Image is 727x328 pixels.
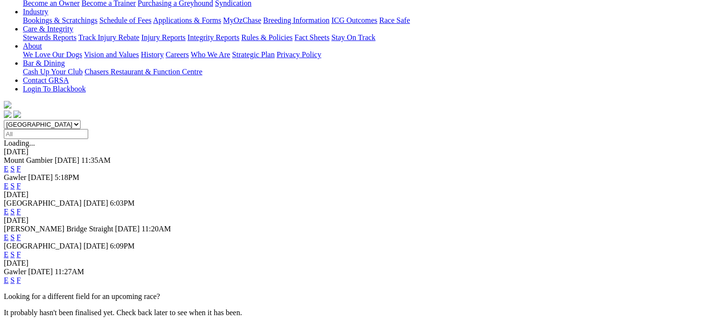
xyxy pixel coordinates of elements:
a: S [10,250,15,258]
div: Bar & Dining [23,68,723,76]
a: Stay On Track [331,33,375,41]
span: Gawler [4,173,26,181]
a: Schedule of Fees [99,16,151,24]
a: E [4,250,9,258]
a: Cash Up Your Club [23,68,82,76]
span: 6:03PM [110,199,135,207]
div: [DATE] [4,190,723,199]
a: Track Injury Rebate [78,33,139,41]
a: Who We Are [191,50,230,59]
a: F [17,208,21,216]
a: S [10,208,15,216]
a: Privacy Policy [276,50,321,59]
a: E [4,276,9,284]
span: 6:09PM [110,242,135,250]
span: [DATE] [55,156,80,164]
span: [DATE] [28,268,53,276]
a: E [4,182,9,190]
a: E [4,233,9,241]
a: Applications & Forms [153,16,221,24]
a: S [10,276,15,284]
span: [PERSON_NAME] Bridge Straight [4,225,113,233]
a: Industry [23,8,48,16]
a: Careers [165,50,189,59]
a: Injury Reports [141,33,185,41]
input: Select date [4,129,88,139]
span: 5:18PM [55,173,80,181]
a: F [17,233,21,241]
a: Rules & Policies [241,33,293,41]
a: Bookings & Scratchings [23,16,97,24]
a: F [17,250,21,258]
a: S [10,165,15,173]
span: 11:27AM [55,268,84,276]
a: Vision and Values [84,50,139,59]
a: F [17,276,21,284]
a: S [10,182,15,190]
div: Care & Integrity [23,33,723,42]
a: E [4,208,9,216]
span: [DATE] [28,173,53,181]
span: [GEOGRAPHIC_DATA] [4,242,82,250]
p: Looking for a different field for an upcoming race? [4,292,723,301]
a: Chasers Restaurant & Function Centre [84,68,202,76]
span: Loading... [4,139,35,147]
span: Mount Gambier [4,156,53,164]
a: MyOzChase [223,16,261,24]
span: [GEOGRAPHIC_DATA] [4,199,82,207]
div: [DATE] [4,148,723,156]
div: Industry [23,16,723,25]
div: [DATE] [4,259,723,268]
a: Breeding Information [263,16,329,24]
a: ICG Outcomes [331,16,377,24]
a: Race Safe [379,16,410,24]
span: [DATE] [115,225,140,233]
span: Gawler [4,268,26,276]
a: F [17,165,21,173]
a: Care & Integrity [23,25,73,33]
span: [DATE] [83,199,108,207]
span: [DATE] [83,242,108,250]
a: We Love Our Dogs [23,50,82,59]
img: facebook.svg [4,110,11,118]
a: About [23,42,42,50]
a: E [4,165,9,173]
a: Integrity Reports [187,33,239,41]
a: Strategic Plan [232,50,275,59]
a: F [17,182,21,190]
a: Contact GRSA [23,76,69,84]
a: Bar & Dining [23,59,65,67]
a: Stewards Reports [23,33,76,41]
a: Login To Blackbook [23,85,86,93]
a: S [10,233,15,241]
partial: It probably hasn't been finalised yet. Check back later to see when it has been. [4,308,242,317]
div: [DATE] [4,216,723,225]
a: Fact Sheets [295,33,329,41]
img: twitter.svg [13,110,21,118]
a: History [141,50,164,59]
div: About [23,50,723,59]
span: 11:35AM [81,156,111,164]
span: 11:20AM [142,225,171,233]
img: logo-grsa-white.png [4,101,11,109]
